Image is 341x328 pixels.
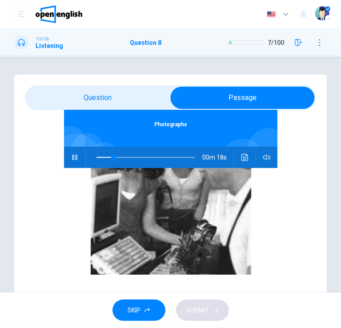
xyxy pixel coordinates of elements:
[202,147,234,168] span: 00m 18s
[128,305,141,316] span: SKIP
[112,300,165,321] button: SKIP
[36,5,82,23] img: OpenEnglish logo
[154,121,187,128] span: Photographs
[268,39,284,46] span: 7 / 100
[266,11,277,18] img: en
[315,6,329,20] img: Profile picture
[64,168,277,275] img: Photographs
[14,7,28,21] button: open mobile menu
[130,39,162,46] h1: Question 8
[36,42,63,49] h1: Listening
[238,147,252,168] button: Click to see the audio transcription
[36,36,49,42] span: TOEIC®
